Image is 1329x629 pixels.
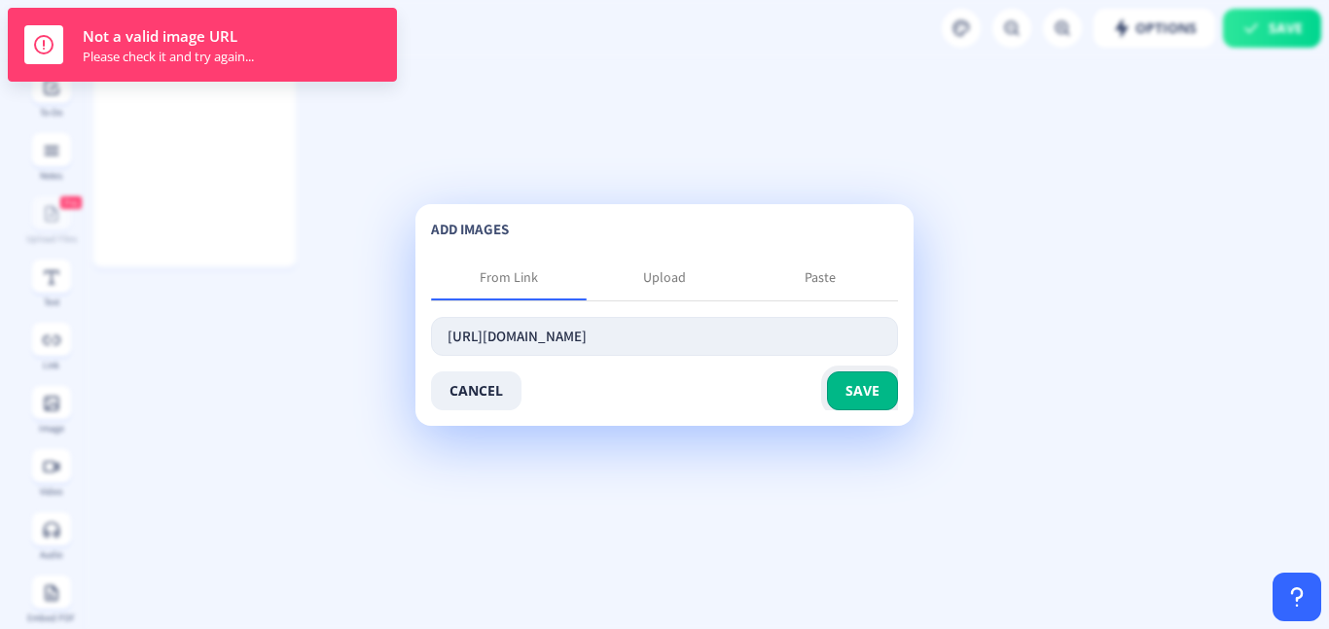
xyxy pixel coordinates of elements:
[480,267,538,287] div: From Link
[431,371,521,410] button: cancel
[827,371,898,410] button: save
[643,267,686,287] div: Upload
[431,220,898,239] p: add images
[83,48,254,65] div: Please check it and try again...
[805,267,836,287] div: Paste
[83,26,237,46] span: Not a valid image URL
[431,317,898,356] input: Paste link here...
